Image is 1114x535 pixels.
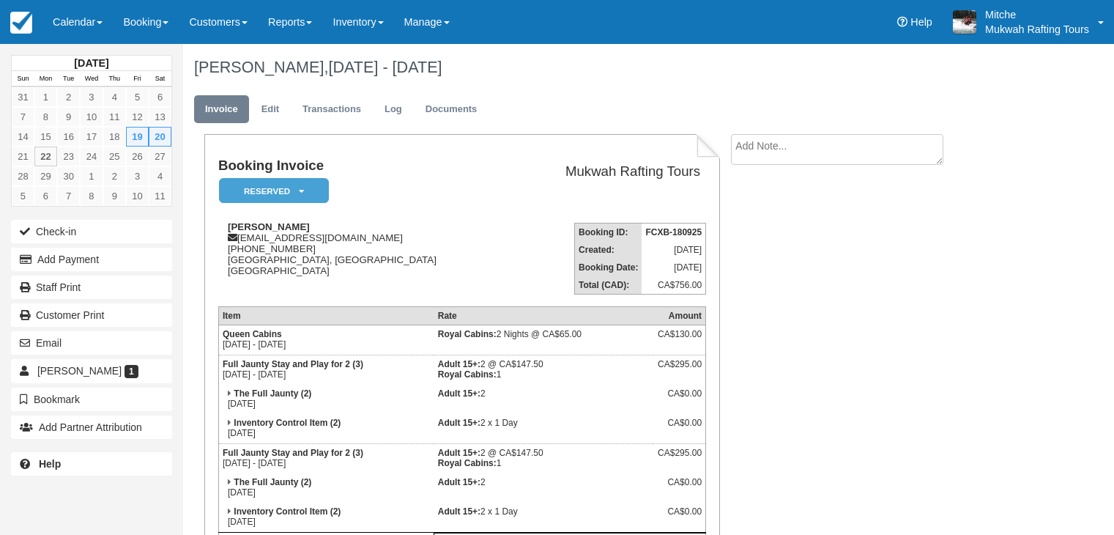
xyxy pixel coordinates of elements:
td: 2 [434,385,654,414]
strong: [PERSON_NAME] [228,221,310,232]
a: 3 [80,87,103,107]
th: Rate [434,307,654,325]
a: 20 [149,127,171,147]
td: 2 x 1 Day [434,414,654,444]
th: Amount [653,307,705,325]
a: 11 [103,107,126,127]
td: [DATE] [218,473,434,503]
a: 2 [103,166,126,186]
button: Add Payment [11,248,172,271]
a: 19 [126,127,149,147]
th: Sun [12,71,34,87]
a: 6 [34,186,57,206]
h1: [PERSON_NAME], [194,59,1008,76]
a: Documents [415,95,489,124]
div: CA$0.00 [657,388,702,410]
a: 17 [80,127,103,147]
td: 2 @ CA$147.50 1 [434,355,654,385]
th: Wed [80,71,103,87]
button: Bookmark [11,388,172,411]
a: 3 [126,166,149,186]
a: 1 [34,87,57,107]
td: [DATE] - [DATE] [218,444,434,474]
strong: Full Jaunty Stay and Play for 2 (3) [223,359,363,369]
strong: Royal Cabins [438,458,497,468]
p: Mitche [985,7,1089,22]
button: Add Partner Attribution [11,416,172,439]
a: 22 [34,147,57,166]
a: 31 [12,87,34,107]
a: 30 [57,166,80,186]
td: [DATE] - [DATE] [218,325,434,355]
a: 16 [57,127,80,147]
strong: [DATE] [74,57,108,69]
a: 18 [103,127,126,147]
b: Help [39,458,61,470]
a: 9 [57,107,80,127]
a: 4 [149,166,171,186]
a: 6 [149,87,171,107]
th: Booking ID: [575,224,642,242]
td: [DATE] [218,503,434,533]
a: 12 [126,107,149,127]
strong: Queen Cabins [223,329,282,339]
a: 25 [103,147,126,166]
div: CA$0.00 [657,418,702,440]
h2: Mukwah Rafting Tours [516,164,700,180]
i: Help [897,17,907,27]
span: 1 [125,365,138,378]
a: Edit [250,95,290,124]
a: Customer Print [11,303,172,327]
a: 10 [126,186,149,206]
td: 2 Nights @ CA$65.00 [434,325,654,355]
th: Thu [103,71,126,87]
strong: Inventory Control Item (2) [234,418,341,428]
button: Email [11,331,172,355]
a: 24 [80,147,103,166]
th: Fri [126,71,149,87]
a: 23 [57,147,80,166]
td: 2 x 1 Day [434,503,654,533]
strong: Adult 15+ [438,448,480,458]
a: 14 [12,127,34,147]
a: 11 [149,186,171,206]
strong: Adult 15+ [438,506,480,517]
td: 2 [434,473,654,503]
a: 2 [57,87,80,107]
a: Log [374,95,413,124]
th: Sat [149,71,171,87]
div: CA$0.00 [657,506,702,528]
button: Check-in [11,220,172,243]
a: 26 [126,147,149,166]
a: 1 [80,166,103,186]
a: 29 [34,166,57,186]
span: [PERSON_NAME] [37,365,122,377]
a: 8 [34,107,57,127]
a: 5 [126,87,149,107]
span: Help [910,16,932,28]
th: Total (CAD): [575,276,642,295]
td: [DATE] [218,385,434,414]
strong: Royal Cabins [438,369,497,380]
td: [DATE] [218,414,434,444]
div: CA$0.00 [657,477,702,499]
a: Help [11,452,172,476]
td: [DATE] [642,241,705,259]
strong: Adult 15+ [438,418,480,428]
td: CA$756.00 [642,276,705,295]
strong: Adult 15+ [438,359,480,369]
th: Booking Date: [575,259,642,276]
div: [EMAIL_ADDRESS][DOMAIN_NAME] [PHONE_NUMBER] [GEOGRAPHIC_DATA], [GEOGRAPHIC_DATA] [GEOGRAPHIC_DATA] [218,221,510,295]
a: 27 [149,147,171,166]
a: 7 [57,186,80,206]
a: 21 [12,147,34,166]
strong: Full Jaunty Stay and Play for 2 (3) [223,448,363,458]
a: [PERSON_NAME] 1 [11,359,172,383]
a: 28 [12,166,34,186]
a: 8 [80,186,103,206]
a: 7 [12,107,34,127]
a: Invoice [194,95,249,124]
em: Reserved [219,178,329,204]
span: [DATE] - [DATE] [328,58,442,76]
a: 10 [80,107,103,127]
